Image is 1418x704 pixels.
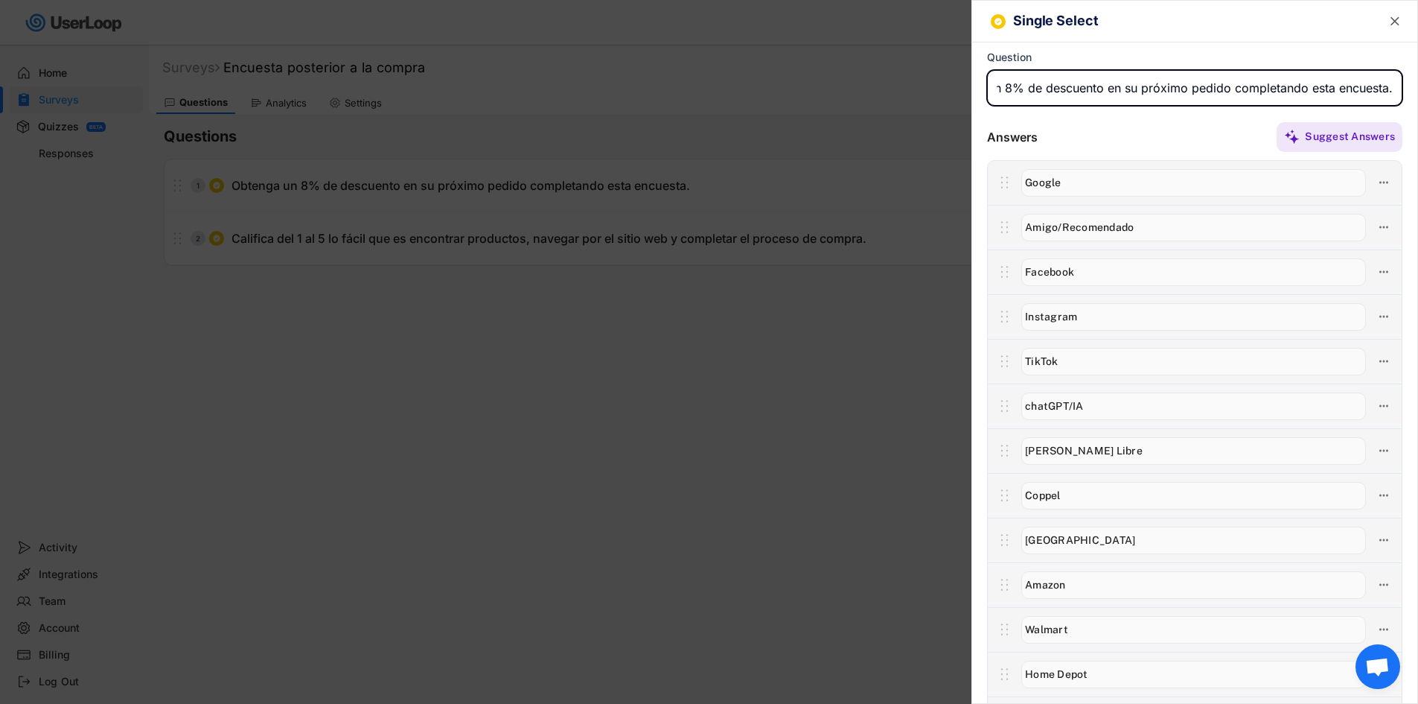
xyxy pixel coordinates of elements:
input: Coppel [1021,482,1366,510]
img: MagicMajor%20%28Purple%29.svg [1284,129,1300,145]
h6: Single Select [1013,13,1356,29]
button:  [1387,14,1402,29]
input: Instagram [1021,303,1366,331]
input: Amazon [1021,571,1366,599]
input: Google [1021,169,1366,197]
input: Type your question here... [987,70,1402,106]
input: Mercado Libre [1021,437,1366,465]
div: Suggest Answers [1305,130,1395,143]
input: chatGPT/IA [1021,393,1366,420]
input: Walmart [1021,616,1366,644]
input: Facebook [1021,259,1366,286]
input: Home Depot [1021,661,1366,688]
input: TikTok [1021,348,1366,375]
div: Bate-papo aberto [1355,644,1400,689]
text:  [1390,13,1399,29]
img: CircleTickMinorWhite.svg [994,17,1003,26]
input: Amigo/Recomendado [1021,214,1366,241]
div: Question [987,51,1032,64]
div: Answers [987,130,1038,145]
input: Liverpool [1021,527,1366,554]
